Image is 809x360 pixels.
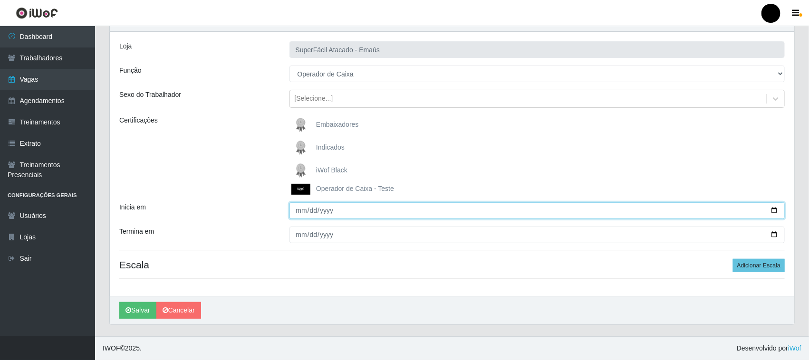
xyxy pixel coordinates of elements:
span: Embaixadores [316,121,359,128]
span: iWof Black [316,166,347,174]
span: Indicados [316,143,345,151]
img: CoreUI Logo [16,7,58,19]
label: Função [119,66,142,76]
label: Sexo do Trabalhador [119,90,181,100]
button: Salvar [119,302,156,319]
img: Indicados [291,138,314,157]
img: iWof Black [291,161,314,180]
label: Termina em [119,227,154,237]
input: 00/00/0000 [289,202,785,219]
img: Embaixadores [291,115,314,134]
h4: Escala [119,259,785,271]
span: Operador de Caixa - Teste [316,185,394,192]
a: Cancelar [156,302,201,319]
label: Inicia em [119,202,146,212]
label: Loja [119,41,132,51]
div: [Selecione...] [295,94,333,104]
span: IWOF [103,344,120,352]
input: 00/00/0000 [289,227,785,243]
span: © 2025 . [103,343,142,353]
span: Desenvolvido por [737,343,801,353]
img: Operador de Caixa - Teste [291,184,314,195]
label: Certificações [119,115,158,125]
a: iWof [788,344,801,352]
button: Adicionar Escala [733,259,785,272]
